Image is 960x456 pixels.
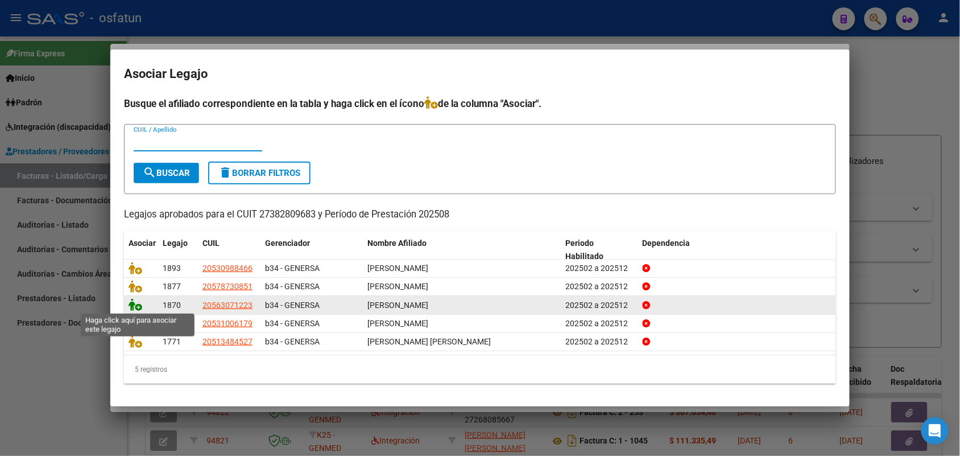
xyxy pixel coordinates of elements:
[218,166,232,179] mat-icon: delete
[367,264,428,273] span: CABRAL FACUNDO MARTIN
[265,282,320,291] span: b34 - GENERSA
[163,319,181,328] span: 1773
[163,264,181,273] span: 1893
[367,239,427,248] span: Nombre Afiliado
[265,319,320,328] span: b34 - GENERSA
[643,239,690,248] span: Dependencia
[921,417,949,445] div: Open Intercom Messenger
[265,264,320,273] span: b34 - GENERSA
[163,239,188,248] span: Legajo
[208,162,311,184] button: Borrar Filtros
[202,239,220,248] span: CUIL
[124,355,836,384] div: 5 registros
[198,231,260,269] datatable-header-cell: CUIL
[202,337,253,346] span: 20513484527
[566,262,634,275] div: 202502 a 202512
[134,163,199,183] button: Buscar
[265,239,310,248] span: Gerenciador
[367,301,428,310] span: MOYANO TADEO AGUSTIN
[124,231,158,269] datatable-header-cell: Asociar
[202,264,253,273] span: 20530988466
[367,282,428,291] span: RODRIGUEZ DANTE LEON
[202,319,253,328] span: 20531006179
[260,231,363,269] datatable-header-cell: Gerenciador
[124,63,836,85] h2: Asociar Legajo
[143,166,156,179] mat-icon: search
[566,317,634,330] div: 202502 a 202512
[124,96,836,111] h4: Busque el afiliado correspondiente en la tabla y haga click en el ícono de la columna "Asociar".
[566,280,634,293] div: 202502 a 202512
[367,337,491,346] span: ARAUJO MAXIMO DAVID
[638,231,837,269] datatable-header-cell: Dependencia
[265,301,320,310] span: b34 - GENERSA
[367,319,428,328] span: ARAUJO OLIVER JULIAN
[363,231,561,269] datatable-header-cell: Nombre Afiliado
[163,301,181,310] span: 1870
[163,282,181,291] span: 1877
[202,282,253,291] span: 20578730851
[158,231,198,269] datatable-header-cell: Legajo
[566,239,604,261] span: Periodo Habilitado
[202,301,253,310] span: 20563071223
[218,168,300,178] span: Borrar Filtros
[265,337,320,346] span: b34 - GENERSA
[566,299,634,312] div: 202502 a 202512
[566,335,634,348] div: 202502 a 202512
[561,231,638,269] datatable-header-cell: Periodo Habilitado
[163,337,181,346] span: 1771
[124,208,836,222] p: Legajos aprobados para el CUIT 27382809683 y Período de Prestación 202508
[129,239,156,248] span: Asociar
[143,168,190,178] span: Buscar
